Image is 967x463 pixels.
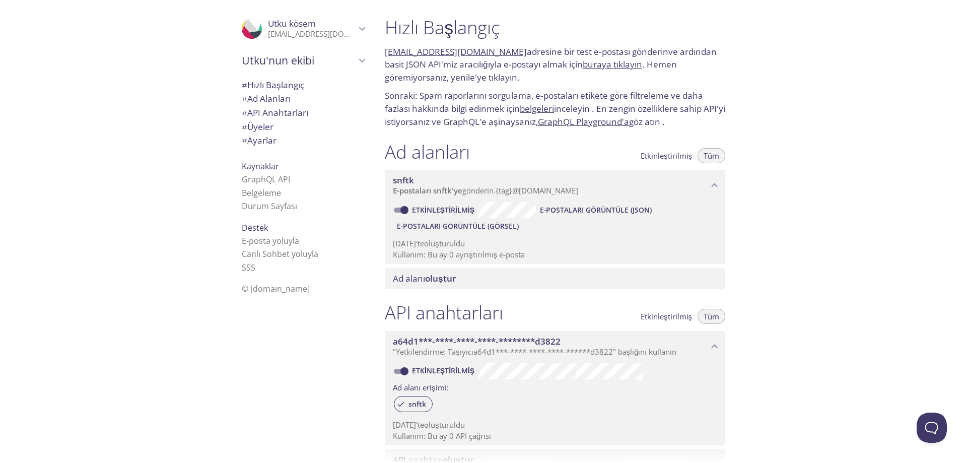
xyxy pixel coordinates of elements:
[540,205,652,215] font: E-postaları Görüntüle (JSON)
[698,148,725,163] button: Tüm
[393,420,424,430] font: [DATE]'te
[698,309,725,324] button: Tüm
[385,300,503,325] font: API anahtarları
[289,18,316,29] font: kösem
[512,185,578,195] font: @[DOMAIN_NAME]
[385,268,725,289] div: Ad alanı oluştur
[385,46,717,71] font: ve ardından basit JSON API'miz aracılığıyla e-postayı almak için
[424,420,465,430] font: oluşturuldu
[538,116,629,127] a: GraphQL Playground'a
[408,399,426,409] font: snftk
[242,53,314,68] font: Utku'nun ekibi
[242,283,310,294] font: © [DOMAIN_NAME]
[462,185,494,195] font: gönderin
[393,382,449,392] font: Ad alanı erişimi:
[234,12,373,45] div: Utku kösem
[635,148,698,163] button: Etkinleştirilmiş
[385,90,703,114] font: Sonraki: Spam raporlarını sorgulama, e-postaları etikete göre filtreleme ve daha fazlası hakkında...
[247,93,291,104] font: Ad Alanları
[234,106,373,120] div: API Anahtarları
[641,151,692,161] font: Etkinleştirilmiş
[247,107,308,118] font: API Anahtarları
[704,151,719,161] font: Tüm
[917,413,947,443] iframe: Help Scout Beacon - Açık
[385,46,527,57] a: [EMAIL_ADDRESS][DOMAIN_NAME]
[394,396,433,412] div: snftk
[412,366,474,375] font: Etkinleştirilmiş
[425,273,456,284] font: oluştur
[393,174,414,186] font: snftk
[247,79,304,91] font: Hızlı Başlangıç
[635,309,698,324] button: Etkinleştirilmiş
[641,311,692,321] font: Etkinleştirilmiş
[234,78,373,92] div: Hızlı Başlangıç
[393,347,473,357] font: "Yetkilendirme: Taşıyıcı
[629,116,665,127] font: göz atın .
[412,205,474,215] font: Etkinleştirilmiş
[385,103,725,127] font: inceleyin . En zengin özelliklere sahip API'yi istiyorsanız ve GraphQL'e aşinaysanız,
[393,218,523,234] button: E-postaları Görüntüle (Görsel)
[520,103,554,114] a: belgeleri
[583,58,642,70] a: buraya tıklayın
[234,134,373,148] div: Takım Ayarları
[247,135,277,146] font: Ayarlar
[385,139,470,164] font: Ad alanları
[234,92,373,106] div: Ad alanları
[242,79,247,91] font: #
[385,170,725,201] div: snftk ad alanı
[242,135,247,146] font: #
[242,187,281,199] a: Belgeleme
[234,120,373,134] div: Üyeler
[393,238,424,248] font: [DATE]'te
[242,161,279,172] font: Kaynaklar
[242,174,290,185] a: GraphQL API
[242,107,247,118] font: #
[242,222,268,233] font: Destek
[242,262,255,273] font: SSS
[536,202,656,218] button: E-postaları Görüntüle (JSON)
[494,185,496,195] font: .
[393,249,525,259] font: Kullanım: Bu ay 0 ayrıştırılmış e-posta
[393,431,491,441] font: Kullanım: Bu ay 0 API çağrısı
[268,29,389,39] font: [EMAIL_ADDRESS][DOMAIN_NAME]
[613,347,677,357] font: " başlığını kullanın
[234,47,373,74] div: Utku'nun ekibi
[247,121,273,133] font: Üyeler
[397,221,519,231] font: E-postaları Görüntüle (Görsel)
[496,185,512,195] font: {tag}
[268,18,287,29] font: Utku
[242,93,247,104] font: #
[393,273,425,284] font: Ad alanı
[393,185,462,195] font: E-postaları snftk'ye
[242,201,297,212] a: Durum Sayfası
[242,121,247,133] font: #
[242,248,318,259] font: Canlı Sohbet yoluyla
[242,235,299,246] font: E-posta yoluyla
[424,238,465,248] font: oluşturuldu
[704,311,719,321] font: Tüm
[385,15,500,40] font: Hızlı Başlangıç
[527,46,668,57] font: adresine bir test e-postası gönderin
